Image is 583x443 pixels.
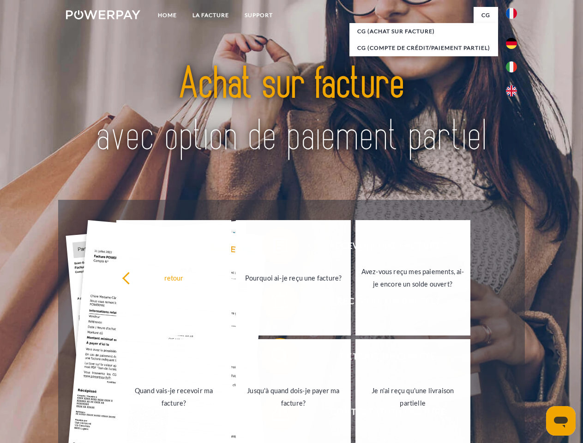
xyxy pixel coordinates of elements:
div: Jusqu'à quand dois-je payer ma facture? [241,384,345,409]
a: LA FACTURE [185,7,237,24]
div: retour [122,271,226,284]
img: title-powerpay_fr.svg [88,44,495,177]
a: Support [237,7,281,24]
img: en [506,85,517,96]
div: Avez-vous reçu mes paiements, ai-je encore un solde ouvert? [361,265,465,290]
a: Home [150,7,185,24]
img: logo-powerpay-white.svg [66,10,140,19]
div: Je n'ai reçu qu'une livraison partielle [361,384,465,409]
img: de [506,38,517,49]
div: Quand vais-je recevoir ma facture? [122,384,226,409]
a: CG [474,7,498,24]
a: Avez-vous reçu mes paiements, ai-je encore un solde ouvert? [355,220,470,335]
img: it [506,61,517,72]
img: fr [506,8,517,19]
div: Pourquoi ai-je reçu une facture? [241,271,345,284]
iframe: Bouton de lancement de la fenêtre de messagerie [546,406,576,436]
a: CG (achat sur facture) [349,23,498,40]
a: CG (Compte de crédit/paiement partiel) [349,40,498,56]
